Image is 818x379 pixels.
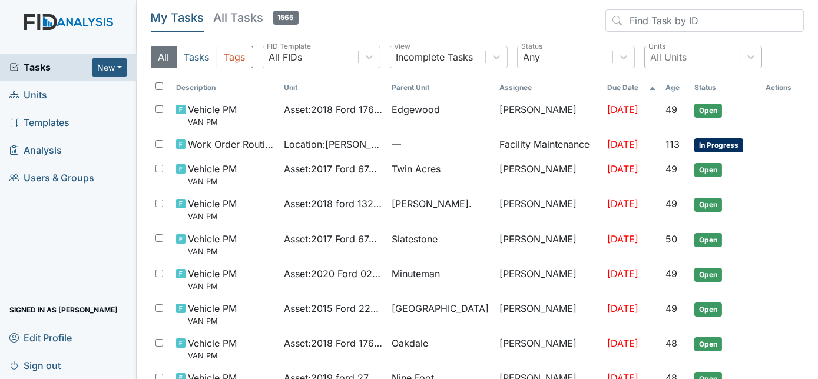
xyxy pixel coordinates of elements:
[273,11,299,25] span: 1565
[188,102,237,128] span: Vehicle PM VAN PM
[495,157,602,192] td: [PERSON_NAME]
[665,233,677,245] span: 50
[269,50,303,64] div: All FIDs
[151,46,253,68] div: Type filter
[214,9,299,26] h5: All Tasks
[690,78,761,98] th: Toggle SortBy
[607,337,638,349] span: [DATE]
[284,197,382,211] span: Asset : 2018 ford 13242
[9,301,118,319] span: Signed in as [PERSON_NAME]
[661,78,690,98] th: Toggle SortBy
[392,301,489,315] span: [GEOGRAPHIC_DATA]
[495,132,602,157] td: Facility Maintenance
[694,337,722,351] span: Open
[694,268,722,282] span: Open
[495,98,602,132] td: [PERSON_NAME]
[9,169,94,187] span: Users & Groups
[9,356,61,374] span: Sign out
[665,268,677,280] span: 49
[524,50,541,64] div: Any
[151,9,204,26] h5: My Tasks
[602,78,661,98] th: Toggle SortBy
[392,162,441,176] span: Twin Acres
[9,86,47,104] span: Units
[151,46,177,68] button: All
[155,82,163,90] input: Toggle All Rows Selected
[188,176,237,187] small: VAN PM
[607,198,638,210] span: [DATE]
[694,233,722,247] span: Open
[284,336,382,350] span: Asset : 2018 Ford 17646
[495,331,602,366] td: [PERSON_NAME]
[665,138,680,150] span: 113
[495,192,602,227] td: [PERSON_NAME]
[392,267,440,281] span: Minuteman
[188,117,237,128] small: VAN PM
[188,281,237,292] small: VAN PM
[392,197,472,211] span: [PERSON_NAME].
[188,232,237,257] span: Vehicle PM VAN PM
[694,138,743,152] span: In Progress
[9,60,92,74] a: Tasks
[387,78,495,98] th: Toggle SortBy
[188,350,237,361] small: VAN PM
[392,102,440,117] span: Edgewood
[9,141,62,159] span: Analysis
[607,104,638,115] span: [DATE]
[665,163,677,175] span: 49
[495,297,602,331] td: [PERSON_NAME]
[9,114,69,132] span: Templates
[9,328,72,347] span: Edit Profile
[188,211,237,222] small: VAN PM
[284,137,382,151] span: Location : [PERSON_NAME]
[651,50,687,64] div: All Units
[188,197,237,222] span: Vehicle PM VAN PM
[694,198,722,212] span: Open
[171,78,279,98] th: Toggle SortBy
[188,301,237,327] span: Vehicle PM VAN PM
[279,78,387,98] th: Toggle SortBy
[188,137,274,151] span: Work Order Routine
[188,315,237,327] small: VAN PM
[665,198,677,210] span: 49
[607,138,638,150] span: [DATE]
[605,9,804,32] input: Find Task by ID
[92,58,127,77] button: New
[188,162,237,187] span: Vehicle PM VAN PM
[284,102,382,117] span: Asset : 2018 Ford 17643
[284,301,382,315] span: Asset : 2015 Ford 22364
[665,337,677,349] span: 48
[607,302,638,314] span: [DATE]
[284,232,382,246] span: Asset : 2017 Ford 67436
[761,78,804,98] th: Actions
[392,137,490,151] span: —
[392,336,428,350] span: Oakdale
[284,267,382,281] span: Asset : 2020 Ford 02107
[665,302,677,314] span: 49
[607,163,638,175] span: [DATE]
[495,227,602,262] td: [PERSON_NAME]
[392,232,438,246] span: Slatestone
[188,267,237,292] span: Vehicle PM VAN PM
[694,302,722,317] span: Open
[694,104,722,118] span: Open
[607,233,638,245] span: [DATE]
[665,104,677,115] span: 49
[177,46,217,68] button: Tasks
[188,336,237,361] span: Vehicle PM VAN PM
[607,268,638,280] span: [DATE]
[217,46,253,68] button: Tags
[396,50,473,64] div: Incomplete Tasks
[495,78,602,98] th: Assignee
[284,162,382,176] span: Asset : 2017 Ford 67435
[694,163,722,177] span: Open
[188,246,237,257] small: VAN PM
[495,262,602,297] td: [PERSON_NAME]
